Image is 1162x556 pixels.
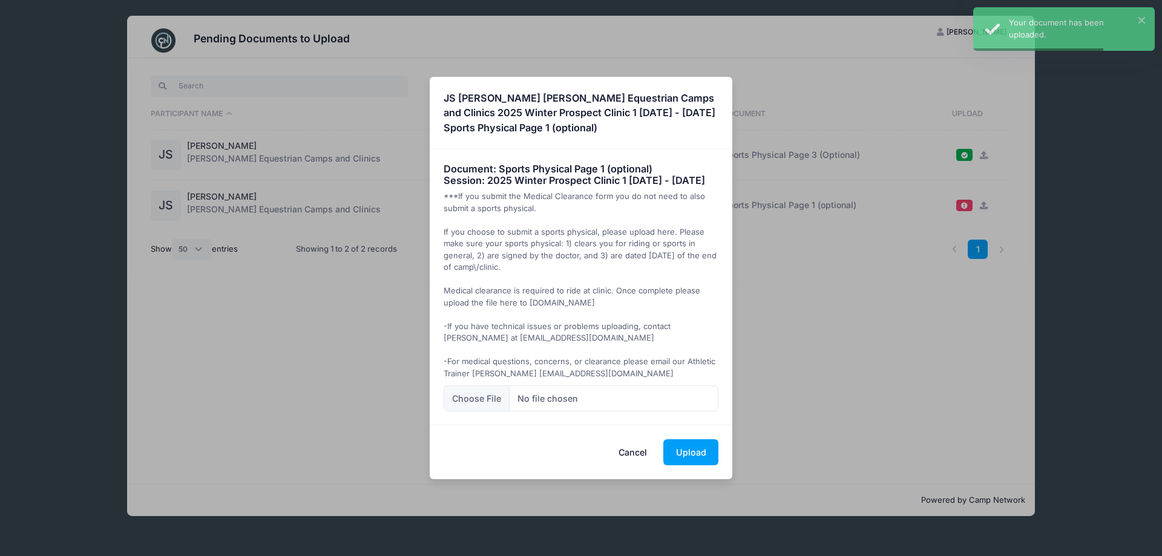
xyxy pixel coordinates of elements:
span: ***If you submit the Medical Clearance form you do not need to also submit a sports physical. If ... [444,191,717,378]
button: Cancel [606,439,660,465]
strong: JS [PERSON_NAME] [PERSON_NAME] Equestrian Camps and Clinics 2025 Winter Prospect Clinic 1 [DATE] ... [444,92,715,134]
button: × [1138,17,1145,24]
button: Upload [663,439,718,465]
div: Your document has been uploaded. [1009,17,1145,41]
h4: Document: Sports Physical Page 1 (optional) Session: 2025 Winter Prospect Clinic 1 [DATE] - [DATE] [444,163,719,187]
